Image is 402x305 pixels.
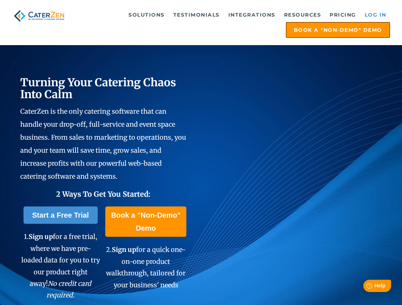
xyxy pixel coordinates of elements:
[20,75,176,101] span: Turning Your Catering Chaos Into Calm
[112,245,136,254] span: Sign up
[280,8,325,22] a: Resources
[46,279,91,299] em: No credit card required.
[21,232,100,299] span: 1. for a free trial, where we have pre-loaded data for you to try our product right away!
[12,8,66,24] img: caterzen
[286,22,390,38] a: Book a "Non-Demo" Demo
[56,189,151,199] span: 2 Ways To Get You Started:
[125,8,168,22] a: Solutions
[361,8,390,22] a: Log in
[170,8,223,22] a: Testimonials
[24,206,98,224] a: Start a Free Trial
[20,107,186,180] span: CaterZen is the only catering software that can handle your drop-off, full-service and event spac...
[106,245,186,289] span: 2. for a quick one-on-one product walkthrough, tailored for your business' needs
[105,206,186,237] a: Book a "Non-Demo" Demo
[326,8,360,22] a: Pricing
[225,8,279,22] a: Integrations
[77,8,390,38] div: Navigation Menu
[29,232,53,241] span: Sign up
[338,277,394,297] iframe: Help widget launcher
